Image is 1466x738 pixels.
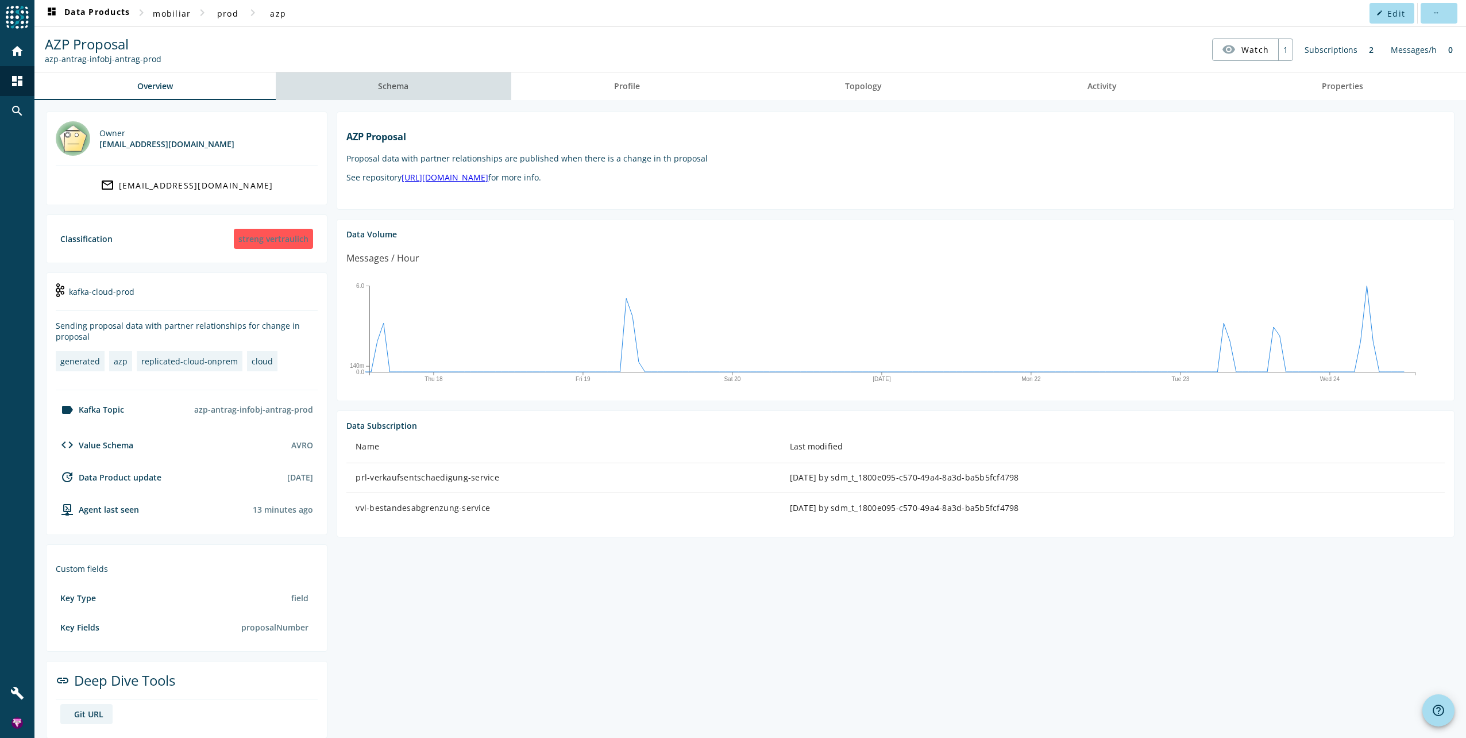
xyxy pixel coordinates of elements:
mat-icon: label [60,403,74,417]
div: AVRO [291,440,313,451]
a: deep dive imageGit URL [60,704,113,724]
button: Data Products [40,3,134,24]
text: Tue 23 [1172,376,1190,382]
img: stargate@mobi.ch [56,121,90,156]
mat-icon: edit [1376,10,1383,16]
div: Classification [60,233,113,244]
span: Overview [137,82,173,90]
h1: AZP Proposal [346,130,1445,143]
button: mobiliar [148,3,195,24]
div: Messages / Hour [346,251,419,266]
text: 140m [350,363,364,369]
text: Sat 20 [724,376,741,382]
img: kafka-cloud-prod [56,283,64,297]
p: See repository for more info. [346,172,1445,183]
div: Kafka Topic: azp-antrag-infobj-antrag-prod [45,53,161,64]
div: Messages/h [1385,39,1442,61]
div: Deep Dive Tools [56,671,318,699]
text: Mon 22 [1022,376,1041,382]
div: [EMAIL_ADDRESS][DOMAIN_NAME] [99,139,234,149]
div: Agents typically reports every 15min to 1h [253,504,313,515]
div: field [287,588,313,608]
div: Data Product update [56,470,161,484]
text: Fri 19 [576,376,591,382]
button: prod [209,3,246,24]
text: Wed 24 [1320,376,1340,382]
div: Git URL [74,709,103,720]
div: Key Fields [60,622,99,633]
mat-icon: build [10,686,24,700]
span: Data Products [45,6,130,20]
span: Topology [845,82,882,90]
div: cloud [252,356,273,367]
mat-icon: code [60,438,74,452]
text: Thu 18 [425,376,443,382]
mat-icon: help_outline [1432,704,1445,717]
div: Value Schema [56,438,133,452]
mat-icon: search [10,104,24,118]
img: d4c8f72321c897af1601254906027ec7 [11,717,23,729]
div: 2 [1363,39,1379,61]
div: Sending proposal data with partner relationships for change in proposal [56,320,318,342]
span: Profile [614,82,640,90]
div: vvl-bestandesabgrenzung-service [356,502,771,514]
text: [DATE] [873,376,892,382]
span: AZP Proposal [45,34,129,53]
div: [DATE] [287,472,313,483]
div: [EMAIL_ADDRESS][DOMAIN_NAME] [119,180,273,191]
mat-icon: mail_outline [101,178,114,192]
div: replicated-cloud-onprem [141,356,238,367]
div: 1 [1278,39,1293,60]
mat-icon: dashboard [45,6,59,20]
mat-icon: visibility [1222,43,1236,56]
div: generated [60,356,100,367]
div: prl-verkaufsentschaedigung-service [356,472,771,483]
div: agent-env-cloud-prod [56,502,139,516]
mat-icon: link [56,674,70,687]
th: Name [346,431,780,463]
button: Edit [1369,3,1414,24]
span: Watch [1241,40,1269,60]
div: Subscriptions [1299,39,1363,61]
td: [DATE] by sdm_t_1800e095-c570-49a4-8a3d-ba5b5fcf4798 [781,493,1445,523]
span: prod [217,8,238,19]
p: Proposal data with partner relationships are published when there is a change in th proposal [346,153,1445,164]
span: Properties [1322,82,1363,90]
span: Activity [1087,82,1117,90]
a: [EMAIL_ADDRESS][DOMAIN_NAME] [56,175,318,195]
button: azp [260,3,296,24]
div: streng vertraulich [234,229,313,249]
mat-icon: update [60,470,74,484]
div: Key Type [60,593,96,604]
mat-icon: chevron_right [134,6,148,20]
mat-icon: more_horiz [1432,10,1438,16]
div: Data Subscription [346,420,1445,431]
span: mobiliar [153,8,191,19]
div: proposalNumber [237,617,313,637]
text: 0.0 [356,368,364,375]
mat-icon: home [10,44,24,58]
mat-icon: dashboard [10,74,24,88]
span: Edit [1387,8,1405,19]
span: azp [270,8,286,19]
div: Custom fields [56,563,318,574]
button: Watch [1213,39,1278,60]
mat-icon: chevron_right [195,6,209,20]
a: [URL][DOMAIN_NAME] [402,172,488,183]
div: azp-antrag-infobj-antrag-prod [190,399,318,420]
div: Kafka Topic [56,403,124,417]
th: Last modified [781,431,1445,463]
div: 0 [1442,39,1459,61]
div: azp [114,356,128,367]
td: [DATE] by sdm_t_1800e095-c570-49a4-8a3d-ba5b5fcf4798 [781,463,1445,493]
div: Data Volume [346,229,1445,240]
span: Schema [378,82,408,90]
div: kafka-cloud-prod [56,282,318,311]
div: Owner [99,128,234,139]
text: 6.0 [356,282,364,289]
mat-icon: chevron_right [246,6,260,20]
img: spoud-logo.svg [6,6,29,29]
